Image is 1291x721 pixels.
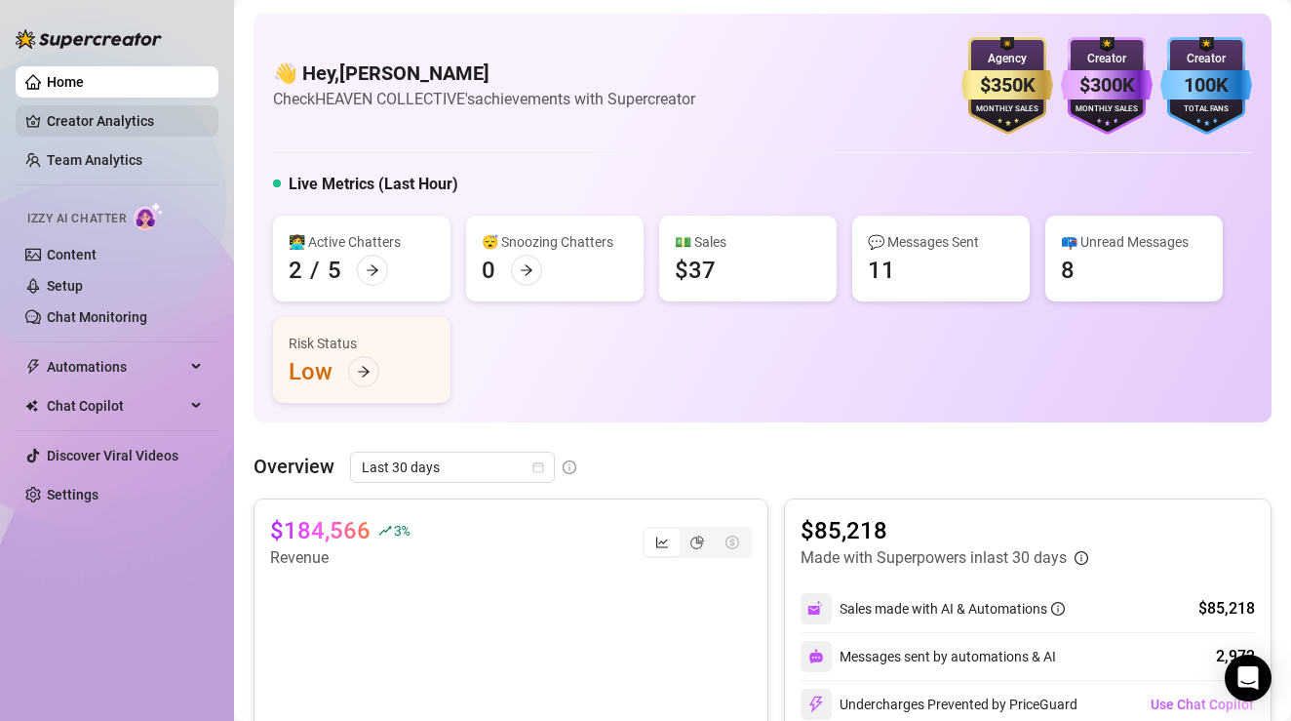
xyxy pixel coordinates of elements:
div: 8 [1061,255,1075,286]
a: Home [47,74,84,90]
span: info-circle [1075,551,1088,565]
div: $85,218 [1198,597,1255,621]
div: Total Fans [1160,103,1252,116]
div: 0 [482,255,495,286]
div: 👩‍💻 Active Chatters [289,231,435,253]
a: Team Analytics [47,152,142,168]
div: Open Intercom Messenger [1225,655,1271,701]
img: blue-badge-DgoSNQY1.svg [1160,37,1252,135]
h4: 👋 Hey, [PERSON_NAME] [273,60,695,87]
div: $300K [1061,70,1153,100]
span: line-chart [655,536,669,549]
article: $184,566 [270,515,371,546]
span: 3 % [394,521,409,540]
div: Messages sent by automations & AI [801,641,1056,672]
span: Last 30 days [362,453,543,482]
div: Creator [1160,50,1252,68]
a: Creator Analytics [47,105,203,137]
div: 11 [868,255,895,286]
div: Agency [961,50,1053,68]
div: Risk Status [289,333,435,354]
div: Undercharges Prevented by PriceGuard [801,689,1077,720]
div: Monthly Sales [961,103,1053,116]
span: arrow-right [520,263,533,277]
div: 2 [289,255,302,286]
div: 100K [1160,70,1252,100]
span: calendar [532,461,544,473]
div: $350K [961,70,1053,100]
a: Setup [47,278,83,294]
a: Chat Monitoring [47,309,147,325]
span: thunderbolt [25,359,41,375]
button: Use Chat Copilot [1150,689,1255,720]
article: Check HEAVEN COLLECTIVE's achievements with Supercreator [273,87,695,111]
div: 😴 Snoozing Chatters [482,231,628,253]
span: rise [378,524,392,538]
img: svg%3e [808,649,824,664]
article: Overview [254,452,334,481]
span: Chat Copilot [47,390,185,421]
img: svg%3e [807,600,825,618]
div: 💵 Sales [675,231,821,253]
span: arrow-right [357,365,371,379]
img: gold-badge-CigiZidd.svg [961,37,1053,135]
div: 2,972 [1216,645,1255,668]
span: dollar-circle [725,536,739,549]
span: pie-chart [690,536,704,549]
img: AI Chatter [134,202,164,230]
div: 💬 Messages Sent [868,231,1014,253]
article: Revenue [270,546,409,570]
span: Izzy AI Chatter [27,210,126,228]
div: 5 [328,255,341,286]
span: info-circle [563,461,576,474]
a: Content [47,247,97,262]
div: 📪 Unread Messages [1061,231,1207,253]
div: Creator [1061,50,1153,68]
span: Use Chat Copilot [1151,697,1254,712]
img: Chat Copilot [25,399,38,413]
div: $37 [675,255,716,286]
article: $85,218 [801,515,1088,546]
span: Automations [47,351,185,382]
article: Made with Superpowers in last 30 days [801,546,1067,570]
img: purple-badge-B9DA21FR.svg [1061,37,1153,135]
img: logo-BBDzfeDw.svg [16,29,162,49]
div: segmented control [643,527,752,558]
img: svg%3e [807,696,825,713]
div: Sales made with AI & Automations [840,598,1065,620]
div: Monthly Sales [1061,103,1153,116]
span: info-circle [1051,602,1065,616]
span: arrow-right [366,263,379,277]
a: Discover Viral Videos [47,448,178,463]
a: Settings [47,487,98,502]
h5: Live Metrics (Last Hour) [289,173,458,196]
